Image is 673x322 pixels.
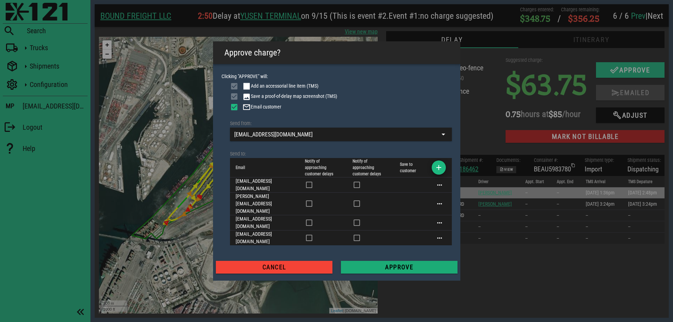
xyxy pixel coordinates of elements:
[230,193,300,215] td: [PERSON_NAME][EMAIL_ADDRESS][DOMAIN_NAME]
[213,64,460,254] div: Clicking "APPROVE" will:
[2,264,29,270] div: 300 m
[347,264,452,271] span: Approve
[216,261,332,274] button: Cancel
[230,158,300,177] th: Email
[4,13,13,22] a: Zoom out
[230,271,279,277] div: | [DOMAIN_NAME]
[232,272,244,276] a: Leaflet
[230,128,452,141] div: [EMAIL_ADDRESS][DOMAIN_NAME]
[341,261,457,274] button: Approve
[4,4,13,13] a: Zoom in
[347,158,394,177] th: Notify of approaching customer delays
[230,101,452,111] li: Email customer
[222,264,327,271] span: Cancel
[394,158,426,177] th: Save to customer
[230,80,452,90] li: Add an accessorial line item (TMS)
[234,131,313,138] div: [EMAIL_ADDRESS][DOMAIN_NAME]
[230,230,300,245] td: [EMAIL_ADDRESS][DOMAIN_NAME]
[230,120,452,128] div: Send from:
[299,158,347,177] th: Notify of approaching customer delays
[230,177,300,193] td: [EMAIL_ADDRESS][DOMAIN_NAME]
[230,150,452,158] div: Send to:
[230,90,452,101] li: Save a proof-of-delay map screenshot (TMS)
[219,41,286,64] div: Approve charge?
[2,269,29,275] div: 1000 ft
[230,215,300,230] td: [EMAIL_ADDRESS][DOMAIN_NAME]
